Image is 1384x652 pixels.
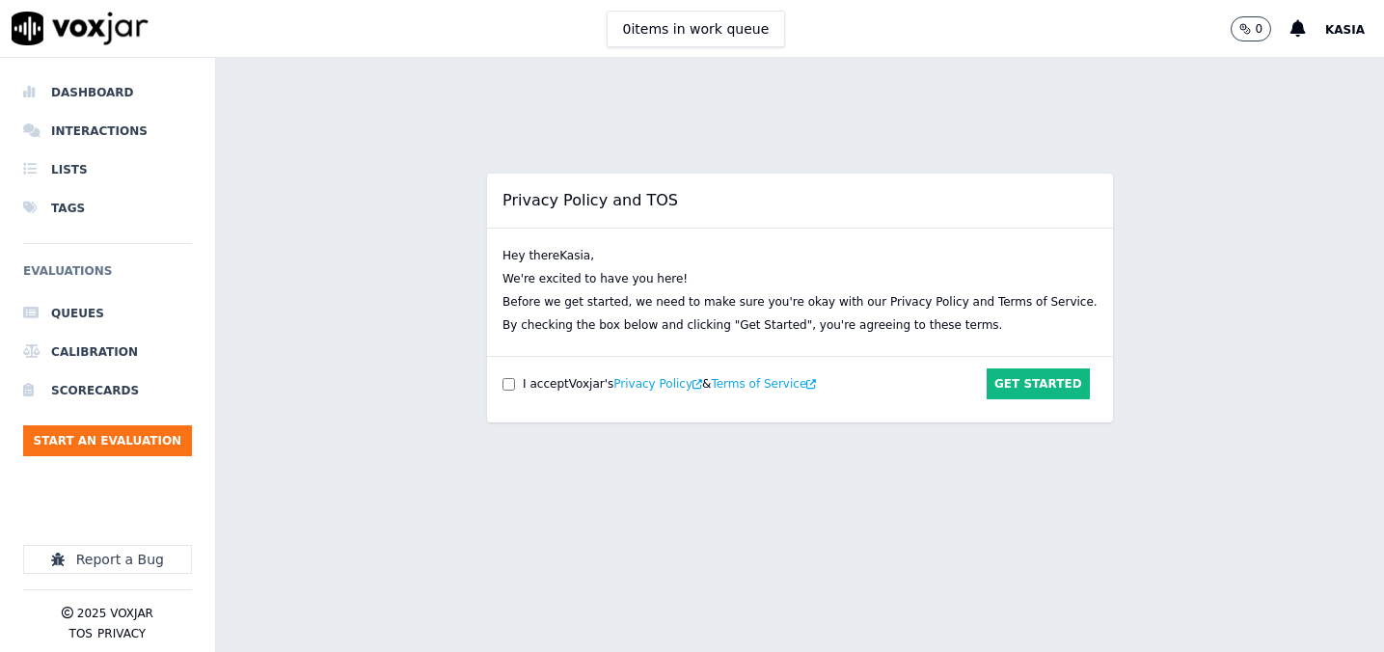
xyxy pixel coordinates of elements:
button: TOS [69,626,93,641]
a: Calibration [23,333,192,371]
h2: Privacy Policy and TOS [487,174,1113,229]
button: Terms of Service [711,376,816,392]
button: Kasia [1325,17,1384,41]
a: Queues [23,294,192,333]
button: Privacy Policy [613,376,702,392]
p: Before we get started, we need to make sure you're okay with our Privacy Policy and Terms of Serv... [502,290,1098,313]
button: 0 [1231,16,1271,41]
button: Report a Bug [23,545,192,574]
img: voxjar logo [12,12,149,45]
p: We're excited to have you here! [502,267,688,290]
p: 2025 Voxjar [77,606,153,621]
a: Dashboard [23,73,192,112]
span: Kasia [1325,23,1365,37]
p: Hey there Kasia , [502,244,594,267]
h6: Evaluations [23,259,192,294]
a: Tags [23,189,192,228]
a: Lists [23,150,192,189]
p: 0 [1255,21,1262,37]
a: Scorecards [23,371,192,410]
button: Privacy [97,626,146,641]
button: Get Started [987,368,1090,399]
div: I accept Voxjar 's & [523,376,816,392]
button: 0items in work queue [607,11,786,47]
button: 0 [1231,16,1290,41]
p: By checking the box below and clicking "Get Started", you're agreeing to these terms. [502,313,1002,337]
a: Interactions [23,112,192,150]
button: Start an Evaluation [23,425,192,456]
